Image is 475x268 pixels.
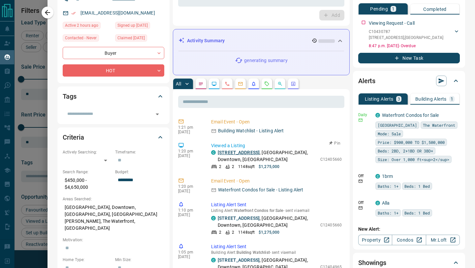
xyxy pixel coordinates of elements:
a: [STREET_ADDRESS] [218,216,260,221]
a: Waterfront Condos for Sale [382,113,439,118]
button: Pin [325,140,344,146]
p: Email Event - Open [211,118,342,125]
span: Signed up [DATE] [117,22,148,29]
span: Size: Over 1,000 ft<sup>2</sup> [378,156,449,163]
p: Pending [370,7,388,11]
span: Beds: 1 Bed [404,183,430,189]
div: HOT [63,64,164,77]
p: generating summary [244,57,287,64]
h2: Showings [358,257,386,268]
p: Budget: [115,169,164,175]
p: 1 [392,7,395,11]
div: Tue Sep 16 2025 [63,22,112,31]
p: Search Range: [63,169,112,175]
div: Buyer [63,47,164,59]
p: [DATE] [178,213,201,217]
p: Off [358,200,371,206]
p: 2 [232,164,234,170]
p: Viewing Request - Call [369,20,415,27]
svg: Requests [264,81,269,86]
p: , [GEOGRAPHIC_DATA], Downtown, [GEOGRAPHIC_DATA] [218,149,317,163]
p: 1:10 pm [178,208,201,213]
p: $450,000 - $4,650,000 [63,175,112,193]
p: 1:20 pm [178,149,201,153]
p: [DATE] [178,130,201,134]
span: [GEOGRAPHIC_DATA] [378,122,417,128]
h2: Criteria [63,132,84,143]
p: Listing Alert Sent [211,243,342,250]
span: Active 2 hours ago [65,22,98,29]
div: C10430787[STREET_ADDRESS],[GEOGRAPHIC_DATA] [369,27,460,42]
p: Daily [358,112,371,118]
p: C10430787 [369,29,443,35]
p: 1 [451,97,453,101]
p: C12405660 [320,156,342,162]
p: Motivation: [63,237,164,243]
p: [GEOGRAPHIC_DATA], Downtown, [GEOGRAPHIC_DATA], [GEOGRAPHIC_DATA][PERSON_NAME], The Waterfront, [... [63,202,164,234]
button: New Task [358,53,460,63]
p: [DATE] [178,153,201,158]
p: Listing Alert : - sent via email [211,208,342,213]
span: Baths: 1+ [378,183,398,189]
p: Timeframe: [115,149,164,155]
svg: Email [358,179,363,184]
div: condos.ca [211,258,216,262]
p: 1:05 pm [178,250,201,254]
p: Actively Searching: [63,149,112,155]
svg: Calls [225,81,230,86]
span: Baths: 1+ [378,210,398,216]
p: Building Alerts [415,97,447,101]
a: [EMAIL_ADDRESS][DOMAIN_NAME] [80,10,155,16]
div: condos.ca [211,216,216,220]
p: C12405660 [320,222,342,228]
p: 2 [232,229,234,235]
span: Contacted - Never [65,35,97,41]
div: Criteria [63,129,164,145]
svg: Agent Actions [291,81,296,86]
p: Home Type: [63,257,112,263]
p: New Alert: [358,226,460,233]
p: 3 [397,97,400,101]
a: [STREET_ADDRESS] [218,150,260,155]
p: Off [358,173,371,179]
span: Price: $900,000 TO $1,500,000 [378,139,445,146]
p: Areas Searched: [63,196,164,202]
p: Min Size: [115,257,164,263]
svg: Notes [198,81,204,86]
a: Alla [382,200,390,206]
div: condos.ca [375,113,380,117]
p: 2 [219,229,221,235]
p: $1,275,000 [259,229,279,235]
p: Viewed a Listing [211,142,342,149]
p: $1,275,000 [259,164,279,170]
p: Completed [423,7,447,12]
a: [STREET_ADDRESS] [218,257,260,263]
span: The Waterfront [423,122,455,128]
p: Listing Alert Sent [211,201,342,208]
p: Email Event - Open [211,178,342,184]
svg: Emails [238,81,243,86]
svg: Email [358,118,363,122]
button: Open [153,110,162,119]
p: , [GEOGRAPHIC_DATA], Downtown, [GEOGRAPHIC_DATA] [218,215,317,229]
p: 1148 sqft [238,229,255,235]
svg: Lead Browsing Activity [211,81,217,86]
svg: Email Verified [71,11,76,16]
svg: Opportunities [277,81,283,86]
div: Fri Nov 15 2024 [115,34,164,44]
a: Mr.Loft [426,235,460,245]
div: condos.ca [211,150,216,155]
p: 1148 sqft [238,164,255,170]
p: 1:21 pm [178,125,201,130]
a: Condos [392,235,426,245]
span: Waterfront Condos for Sale [234,208,283,213]
p: Listing Alerts [365,97,394,101]
p: 8:47 p.m. [DATE] - Overdue [369,43,460,49]
h2: Alerts [358,76,375,86]
div: Thu Mar 05 2015 [115,22,164,31]
div: Activity Summary [178,35,344,47]
span: Mode: Sale [378,130,401,137]
p: Activity Summary [187,37,225,44]
div: condos.ca [375,174,380,179]
p: [DATE] [178,254,201,259]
